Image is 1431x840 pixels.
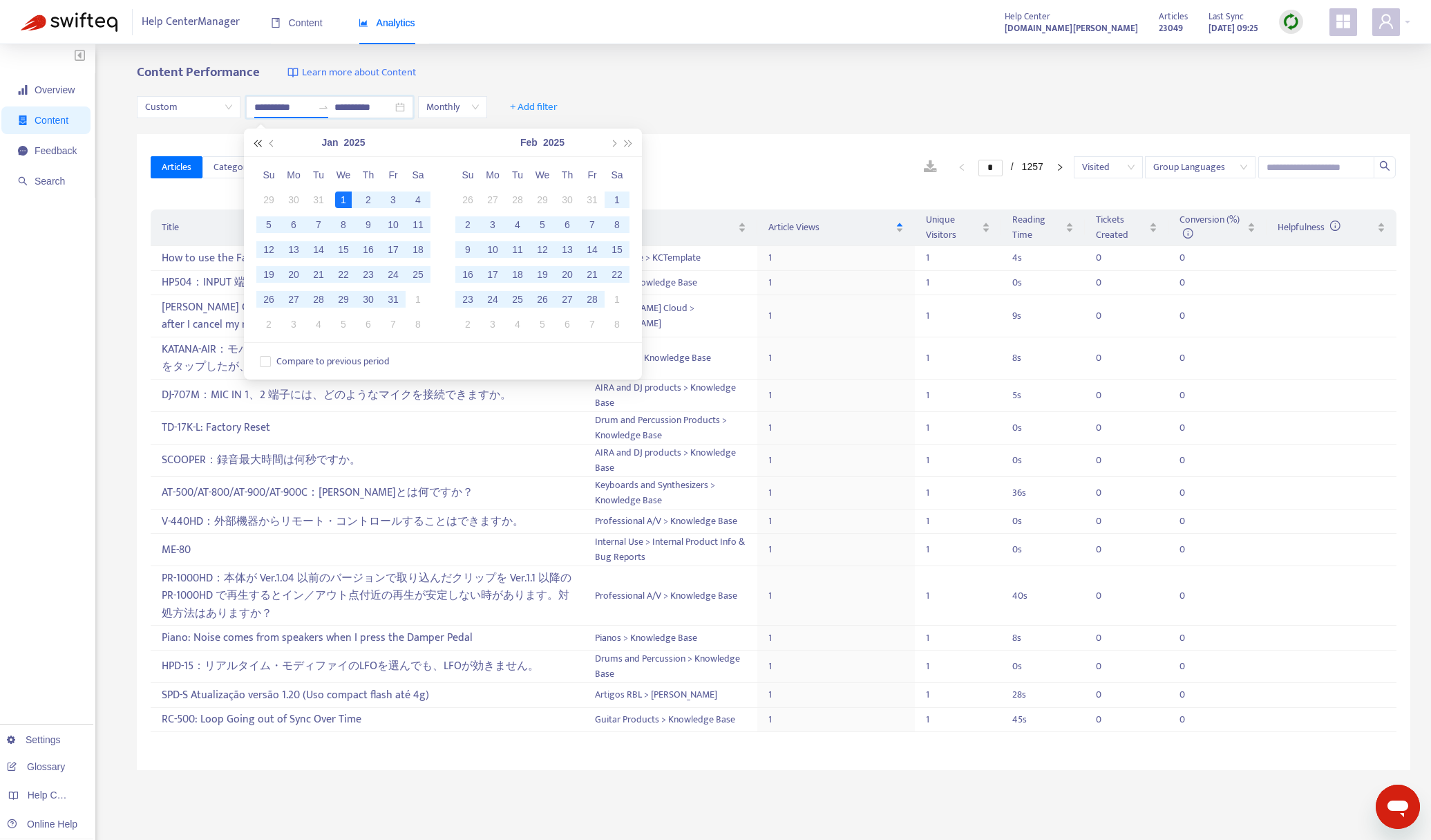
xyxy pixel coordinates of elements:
div: 12 [534,241,551,258]
td: 2025-01-24 [381,262,406,287]
div: 4 [310,316,327,333]
div: 1 [926,351,990,366]
th: Mo [281,162,306,187]
td: 2025-01-09 [356,212,381,237]
th: Tickets Created [1085,209,1169,246]
div: 8 [609,316,625,333]
span: container [18,115,28,125]
span: Tickets Created [1096,212,1147,243]
a: [DOMAIN_NAME][PERSON_NAME] [1005,20,1138,36]
div: 1 [768,308,796,324]
span: Location [595,220,735,235]
div: 1 [609,192,625,208]
td: 2025-01-28 [505,187,530,212]
span: message [18,146,28,156]
span: Articles [162,160,191,175]
th: Location [584,209,757,246]
td: 2025-01-14 [306,237,331,262]
div: 7 [385,316,401,333]
td: 2025-02-01 [605,187,629,212]
div: TD-17K-L: Factory Reset [162,417,573,440]
button: 2025 [543,129,565,156]
div: SCOOPER：録音最大時間は何秒ですか。 [162,449,573,472]
div: 14 [584,241,600,258]
div: 1 [926,308,990,324]
span: Visited [1082,157,1135,178]
div: 7 [584,316,600,333]
td: 2025-01-07 [306,212,331,237]
span: Conversion (%) [1179,212,1240,243]
td: 2025-02-21 [580,262,605,287]
div: 3 [285,316,302,333]
span: Feedback [35,145,77,156]
span: left [958,163,966,171]
span: Title [162,220,562,235]
li: Previous Page [951,159,973,176]
div: 7 [310,216,327,233]
td: 2025-01-26 [256,287,281,312]
th: We [331,162,356,187]
div: 0 [1179,308,1207,324]
th: Title [151,209,584,246]
div: 24 [385,266,401,283]
div: 22 [335,266,352,283]
span: Article Views [768,220,893,235]
span: area-chart [359,18,368,28]
div: 26 [459,192,476,208]
div: 1 [768,420,796,436]
div: 0 [1096,308,1124,324]
div: 15 [335,241,352,258]
div: 14 [310,241,327,258]
td: 2025-02-26 [530,287,555,312]
div: 16 [360,241,377,258]
li: Next Page [1049,159,1071,176]
div: 6 [285,216,302,233]
td: 2025-01-31 [381,287,406,312]
td: 2025-02-14 [580,237,605,262]
span: signal [18,85,28,95]
td: 2025-03-03 [480,312,505,337]
span: swap-right [318,102,329,113]
td: 2024-12-30 [281,187,306,212]
td: 2025-02-07 [580,212,605,237]
th: Th [555,162,580,187]
td: 2025-01-29 [530,187,555,212]
td: 2024-12-29 [256,187,281,212]
img: image-link [287,67,298,78]
div: [PERSON_NAME] Cloud Connect: Can I still use the WC-1 and the dedicated app even after I cancel m... [162,296,573,336]
td: 2025-02-15 [605,237,629,262]
td: 2025-02-05 [530,212,555,237]
td: 2025-02-11 [505,237,530,262]
th: Mo [480,162,505,187]
td: 2025-03-08 [605,312,629,337]
td: AIRA and DJ products > Knowledge Base [584,445,757,477]
td: 2025-02-16 [455,262,480,287]
div: 23 [459,291,476,308]
td: 2025-03-06 [555,312,580,337]
td: 2025-01-13 [281,237,306,262]
div: 28 [509,192,526,208]
div: 1 [926,388,990,403]
span: Help Center [1005,9,1050,24]
div: 4 [410,192,426,208]
td: 2025-01-27 [281,287,306,312]
a: Online Help [7,819,77,830]
div: 0 [1096,250,1124,265]
div: 20 [559,266,576,283]
span: Reading Time [1012,212,1062,243]
div: 24 [484,291,501,308]
div: 8 [609,216,625,233]
td: 2025-02-03 [480,212,505,237]
div: 20 [285,266,302,283]
div: 21 [310,266,327,283]
div: 1 [926,420,990,436]
td: 2025-03-05 [530,312,555,337]
div: 0 [1179,351,1207,366]
div: 9 [459,241,476,258]
iframe: メッセージングウィンドウを開くボタン [1376,785,1420,829]
div: 0 [1096,275,1124,290]
div: 3 [385,192,401,208]
span: Search [35,176,65,187]
div: 1 [926,275,990,290]
td: 2025-01-22 [331,262,356,287]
